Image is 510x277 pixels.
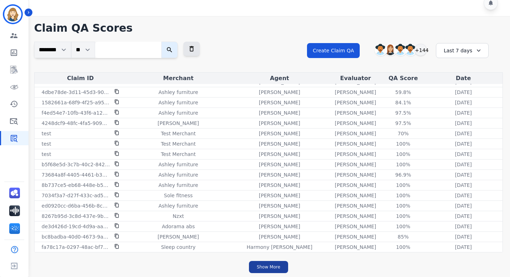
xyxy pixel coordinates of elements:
[164,192,193,199] p: Sole fitness
[259,109,300,116] p: [PERSON_NAME]
[387,233,419,240] div: 85 %
[42,161,110,168] p: b5f68e5d-3c7b-40c2-8421-627cf9b42a56
[455,151,472,158] p: [DATE]
[161,244,196,251] p: Sleep country
[335,120,376,127] p: [PERSON_NAME]
[259,213,300,220] p: [PERSON_NAME]
[158,161,198,168] p: Ashley furniture
[415,44,427,56] div: +144
[387,161,419,168] div: 100 %
[335,89,376,96] p: [PERSON_NAME]
[426,74,501,83] div: Date
[335,182,376,189] p: [PERSON_NAME]
[42,192,110,199] p: 7034f3a7-d27f-433c-ad5b-c8baa06db94b
[436,43,489,58] div: Last 7 days
[455,182,472,189] p: [DATE]
[455,130,472,137] p: [DATE]
[259,223,300,230] p: [PERSON_NAME]
[34,22,503,35] h1: Claim QA Scores
[42,120,110,127] p: 4248dcf9-48fc-4fa5-9090-645c2f4402df
[259,99,300,106] p: [PERSON_NAME]
[247,244,313,251] p: Harmony [PERSON_NAME]
[42,130,51,137] p: test
[232,74,328,83] div: Agent
[259,233,300,240] p: [PERSON_NAME]
[42,99,110,106] p: 1582661a-68f9-4f25-a95c-d74f1af6fb43
[387,130,419,137] div: 70 %
[455,213,472,220] p: [DATE]
[455,99,472,106] p: [DATE]
[387,89,419,96] div: 59.8 %
[335,151,376,158] p: [PERSON_NAME]
[259,202,300,209] p: [PERSON_NAME]
[42,213,110,220] p: 8267b95d-3c8d-437e-9b91-215cd684f9cc
[307,43,360,58] button: Create Claim QA
[335,130,376,137] p: [PERSON_NAME]
[42,233,110,240] p: bc8badba-40d0-4673-9a9b-e9ea9f904813
[158,202,198,209] p: Ashley furniture
[158,89,198,96] p: Ashley furniture
[4,6,21,23] img: Bordered avatar
[259,120,300,127] p: [PERSON_NAME]
[42,202,110,209] p: ed0920cc-d6ba-456b-8cd7-3f78f49cd825
[335,244,376,251] p: [PERSON_NAME]
[455,89,472,96] p: [DATE]
[335,213,376,220] p: [PERSON_NAME]
[387,99,419,106] div: 84.1 %
[161,140,196,147] p: Test Merchant
[259,89,300,96] p: [PERSON_NAME]
[335,192,376,199] p: [PERSON_NAME]
[42,109,110,116] p: f4ed54e7-10fb-43f6-a129-bd00ba27dc2f
[387,244,419,251] div: 100 %
[42,244,110,251] p: fa78c17a-0297-48ac-bf7a-7b5259707816
[387,223,419,230] div: 100 %
[387,171,419,178] div: 96.9 %
[259,151,300,158] p: [PERSON_NAME]
[335,99,376,106] p: [PERSON_NAME]
[42,140,51,147] p: test
[387,120,419,127] div: 97.5 %
[455,140,472,147] p: [DATE]
[455,161,472,168] p: [DATE]
[259,171,300,178] p: [PERSON_NAME]
[249,261,288,273] button: Show More
[335,171,376,178] p: [PERSON_NAME]
[259,192,300,199] p: [PERSON_NAME]
[259,130,300,137] p: [PERSON_NAME]
[42,223,110,230] p: de3d426d-19cd-4d9a-aa62-18375f9d4ad5
[455,109,472,116] p: [DATE]
[455,202,472,209] p: [DATE]
[455,192,472,199] p: [DATE]
[259,182,300,189] p: [PERSON_NAME]
[158,120,199,127] p: [PERSON_NAME]
[158,182,198,189] p: Ashley furniture
[335,161,376,168] p: [PERSON_NAME]
[335,202,376,209] p: [PERSON_NAME]
[455,244,472,251] p: [DATE]
[259,140,300,147] p: [PERSON_NAME]
[42,171,110,178] p: 73684a8f-4405-4461-b30a-c0e449d3c41b
[158,233,199,240] p: [PERSON_NAME]
[387,192,419,199] div: 100 %
[455,233,472,240] p: [DATE]
[158,99,198,106] p: Ashley furniture
[42,89,110,96] p: 4dbe78de-3d11-45d3-907b-690a1d489574
[455,223,472,230] p: [DATE]
[455,171,472,178] p: [DATE]
[387,109,419,116] div: 97.5 %
[128,74,229,83] div: Merchant
[335,109,376,116] p: [PERSON_NAME]
[330,74,381,83] div: Evaluator
[387,151,419,158] div: 100 %
[42,151,51,158] p: test
[455,120,472,127] p: [DATE]
[387,140,419,147] div: 100 %
[161,151,196,158] p: Test Merchant
[387,182,419,189] div: 100 %
[335,233,376,240] p: [PERSON_NAME]
[335,140,376,147] p: [PERSON_NAME]
[259,161,300,168] p: [PERSON_NAME]
[161,130,196,137] p: Test Merchant
[384,74,423,83] div: QA Score
[162,223,195,230] p: Adorama abs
